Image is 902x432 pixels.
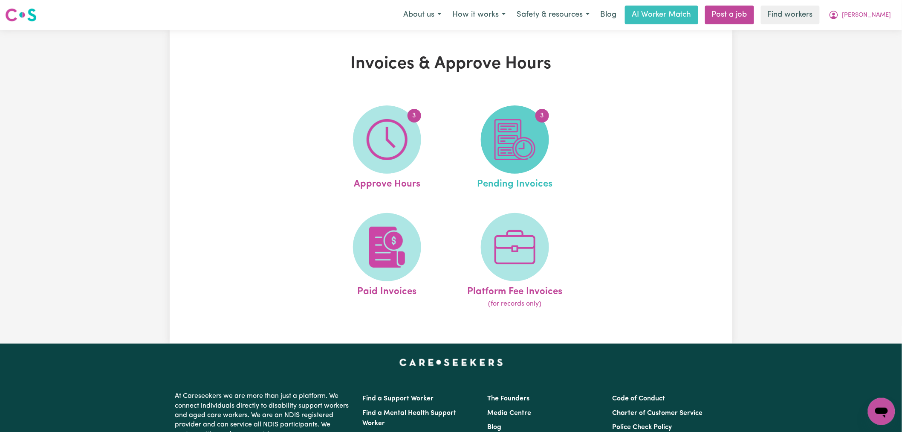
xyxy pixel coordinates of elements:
[357,281,416,299] span: Paid Invoices
[842,11,891,20] span: [PERSON_NAME]
[487,395,529,402] a: The Founders
[5,7,37,23] img: Careseekers logo
[399,359,503,366] a: Careseekers home page
[326,105,448,192] a: Approve Hours
[761,6,820,24] a: Find workers
[487,424,501,431] a: Blog
[868,398,895,425] iframe: Button to launch messaging window
[477,174,552,192] span: Pending Invoices
[269,54,633,74] h1: Invoices & Approve Hours
[535,109,549,123] span: 3
[467,281,562,299] span: Platform Fee Invoices
[595,6,622,24] a: Blog
[625,6,698,24] a: AI Worker Match
[362,395,434,402] a: Find a Support Worker
[454,213,576,309] a: Platform Fee Invoices(for records only)
[613,395,665,402] a: Code of Conduct
[454,105,576,192] a: Pending Invoices
[488,299,541,309] span: (for records only)
[326,213,448,309] a: Paid Invoices
[613,410,703,417] a: Charter of Customer Service
[705,6,754,24] a: Post a job
[398,6,447,24] button: About us
[5,5,37,25] a: Careseekers logo
[487,410,531,417] a: Media Centre
[613,424,672,431] a: Police Check Policy
[447,6,511,24] button: How it works
[354,174,420,192] span: Approve Hours
[408,109,421,123] span: 3
[362,410,456,427] a: Find a Mental Health Support Worker
[511,6,595,24] button: Safety & resources
[823,6,897,24] button: My Account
